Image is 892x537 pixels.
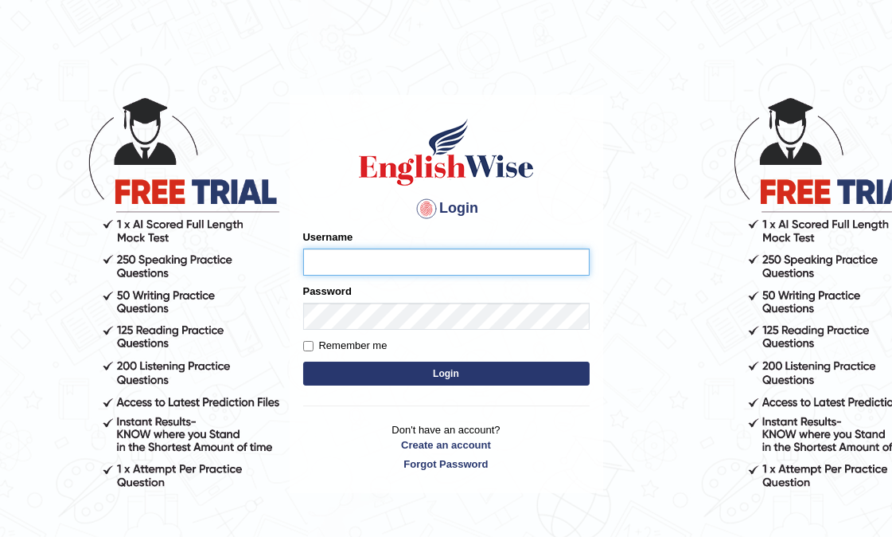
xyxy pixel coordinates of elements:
label: Username [303,229,353,245]
a: Create an account [303,437,590,453]
a: Forgot Password [303,457,590,472]
h4: Login [303,196,590,221]
button: Login [303,362,590,386]
img: Logo of English Wise sign in for intelligent practice with AI [356,116,537,188]
label: Password [303,284,352,299]
p: Don't have an account? [303,422,590,472]
input: Remember me [303,341,314,351]
label: Remember me [303,338,388,354]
